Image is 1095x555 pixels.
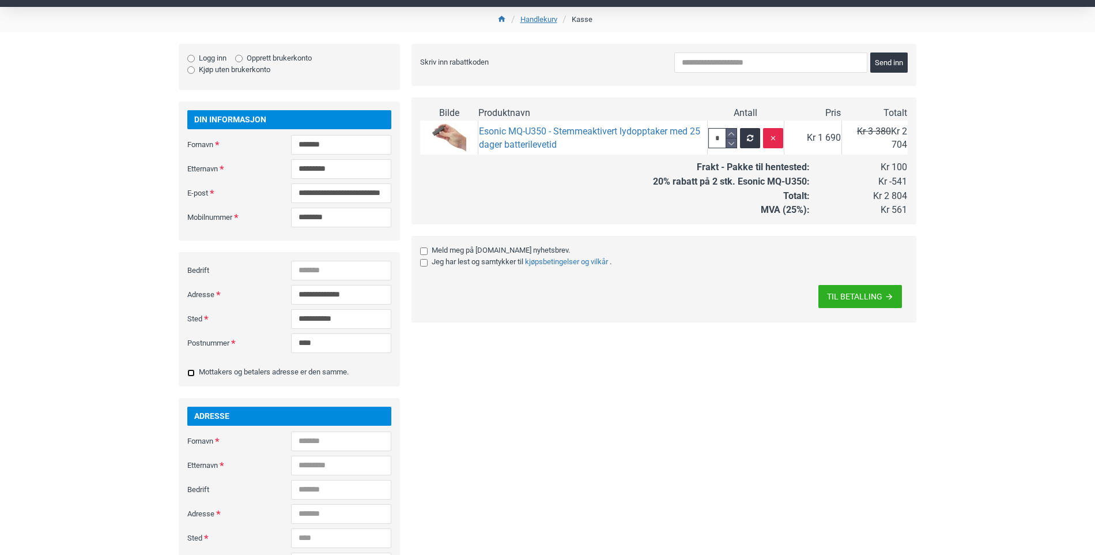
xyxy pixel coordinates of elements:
[187,261,291,279] label: Bedrift
[187,480,291,498] label: Bedrift
[187,159,291,178] label: Etternavn
[478,106,707,121] td: Produktnavn
[187,456,291,474] label: Etternavn
[783,190,810,201] strong: Totalt:
[810,203,908,217] td: Kr 561
[187,64,270,76] label: Kjøp uten brukerkonto
[697,162,810,172] strong: Frakt - Pakke til hentested:
[187,333,291,352] label: Postnummer
[479,125,707,152] a: Esonic MQ-U350 - Stemmeaktivert lydopptaker med 25 dager batterilevetid
[187,183,291,202] label: E-post
[761,204,810,215] strong: MVA (25%):
[187,528,291,547] label: Sted
[810,189,908,204] td: Kr 2 804
[420,106,478,121] td: Bilde
[187,369,195,377] input: Mottakers og betalers adresse er den samme.
[187,309,291,328] label: Sted
[187,407,391,426] div: Adresse
[235,52,312,64] label: Opprett brukerkonto
[707,106,784,121] td: Antall
[525,257,608,266] b: Kjøpsbetingelser og vilkår
[827,292,882,301] span: TIL BETALLING
[420,52,564,71] label: Skriv inn rabattkoden
[187,504,291,523] label: Adresse
[857,126,891,137] span: Kr 3 380
[420,245,899,256] label: Meld meg på [DOMAIN_NAME] nyhetsbrev.
[187,66,195,74] input: Kjøp uten brukerkonto
[187,208,291,226] label: Mobilnummer
[235,55,243,62] input: Opprett brukerkonto
[841,121,908,156] td: Kr 2 704
[187,110,391,129] div: Din informasjon
[784,121,841,156] td: Kr 1 690
[187,285,291,303] label: Adresse
[187,432,291,450] label: Fornavn
[523,256,610,268] a: Kjøpsbetingelser og vilkår
[818,285,902,308] button: TIL BETALLING
[187,135,291,153] label: Fornavn
[432,121,466,156] img: Esonic MQ-U350 - Stemmeaktivert lydopptaker med 25 dager batterilevetid
[875,59,903,66] span: Send inn
[420,259,428,267] input: Jeg har lest og samtykker tilKjøpsbetingelser og vilkår.
[420,256,899,268] label: Jeg har lest og samtykker til .
[810,175,908,189] td: Kr -541
[187,52,226,64] label: Logg inn
[187,55,195,62] input: Logg inn
[520,14,557,25] a: Handlekurv
[810,160,908,175] td: Kr 100
[841,106,908,121] td: Totalt
[870,52,908,73] button: Send inn
[784,106,841,121] td: Pris
[653,176,810,187] strong: 20% rabatt på 2 stk. Esonic MQ-U350:
[420,247,428,255] input: Meld meg på [DOMAIN_NAME] nyhetsbrev.
[187,366,349,378] label: Mottakers og betalers adresse er den samme.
